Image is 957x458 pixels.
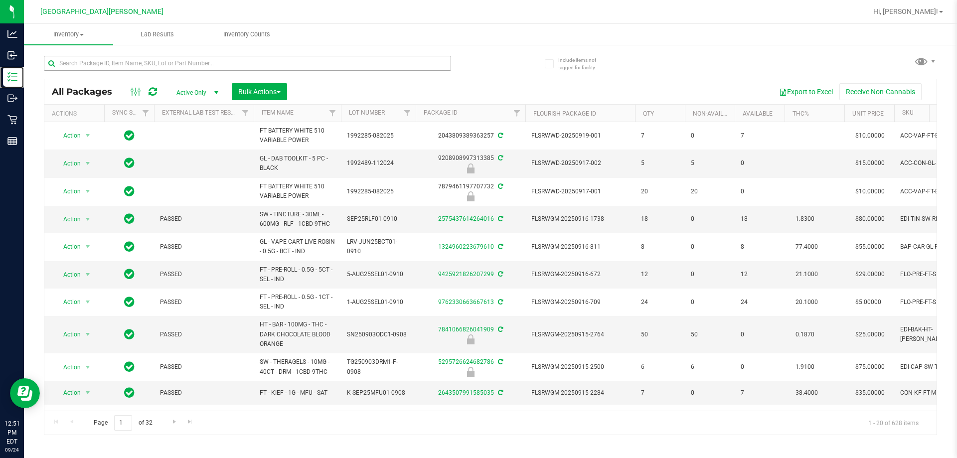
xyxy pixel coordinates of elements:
span: Sync from Compliance System [496,154,503,161]
span: Action [54,129,81,143]
span: 1 - 20 of 628 items [860,415,927,430]
span: 0 [741,187,779,196]
span: K-SEP25MFU01-0908 [347,388,410,398]
a: Filter [237,105,254,122]
span: 7 [641,131,679,141]
span: Action [54,156,81,170]
span: PASSED [160,242,248,252]
span: $55.00000 [850,240,890,254]
span: 24 [741,298,779,307]
span: Include items not tagged for facility [558,56,608,71]
span: 18 [741,214,779,224]
span: FLSRWGM-20250915-2500 [531,362,629,372]
a: Lab Results [113,24,202,45]
span: FT - PRE-ROLL - 0.5G - 5CT - SEL - IND [260,265,335,284]
span: 6 [691,362,729,372]
span: SW - THERAGELS - 10MG - 40CT - DRM - 1CBD-9THC [260,357,335,376]
div: Newly Received [414,191,527,201]
span: 0 [691,214,729,224]
span: SW - TINCTURE - 30ML - 600MG - RLF - 1CBD-9THC [260,210,335,229]
span: 0 [691,242,729,252]
span: select [82,240,94,254]
span: select [82,386,94,400]
span: FLSRWGM-20250916-709 [531,298,629,307]
span: PASSED [160,388,248,398]
span: Action [54,386,81,400]
span: $35.00000 [850,386,890,400]
span: Sync from Compliance System [496,132,503,139]
a: 2575437614264016 [438,215,494,222]
span: Action [54,360,81,374]
a: Inventory Counts [202,24,291,45]
span: 5 [691,158,729,168]
a: Qty [643,110,654,117]
a: 9425921826207299 [438,271,494,278]
span: 8 [641,242,679,252]
span: 1.8300 [791,212,819,226]
span: Sync from Compliance System [496,183,503,190]
span: FT - VAPE CART CDT DISTILLATE - 1G - CKZ - HYB [260,409,335,428]
inline-svg: Outbound [7,93,17,103]
span: 0 [741,158,779,168]
a: External Lab Test Result [162,109,240,116]
span: Action [54,268,81,282]
a: Filter [399,105,416,122]
span: 50 [641,330,679,339]
inline-svg: Inventory [7,72,17,82]
a: SKU [902,109,914,116]
span: FT - PRE-ROLL - 0.5G - 1CT - SEL - IND [260,293,335,311]
span: 0 [691,388,729,398]
span: FLSRWGM-20250916-672 [531,270,629,279]
span: PASSED [160,214,248,224]
iframe: Resource center [10,378,40,408]
span: 1992489-112024 [347,158,410,168]
span: 1-AUG25SEL01-0910 [347,298,410,307]
a: Lot Number [349,109,385,116]
span: TG250903DRM1-F-0908 [347,357,410,376]
span: In Sync [124,184,135,198]
span: In Sync [124,240,135,254]
span: 18 [641,214,679,224]
span: Sync from Compliance System [496,358,503,365]
span: 8 [741,242,779,252]
span: 12 [741,270,779,279]
span: $29.00000 [850,267,890,282]
span: Sync from Compliance System [496,389,503,396]
span: Sync from Compliance System [496,271,503,278]
span: 38.4000 [791,386,823,400]
input: 1 [114,415,132,431]
span: $5.00000 [850,295,886,309]
span: select [82,129,94,143]
span: 1992285-082025 [347,131,410,141]
inline-svg: Retail [7,115,17,125]
button: Export to Excel [773,83,839,100]
span: In Sync [124,360,135,374]
a: Non-Available [693,110,737,117]
span: 12 [641,270,679,279]
span: select [82,268,94,282]
span: In Sync [124,327,135,341]
span: PASSED [160,330,248,339]
span: FLSRWGM-20250915-2284 [531,388,629,398]
span: $80.00000 [850,212,890,226]
a: 1324960223679610 [438,243,494,250]
span: GL - VAPE CART LIVE ROSIN - 0.5G - BCT - IND [260,237,335,256]
span: FLSRWWD-20250917-002 [531,158,629,168]
span: Inventory Counts [210,30,284,39]
a: Go to the last page [183,415,197,429]
div: 7879461197707732 [414,182,527,201]
p: 09/24 [4,446,19,454]
span: FLSRWWD-20250919-001 [531,131,629,141]
span: HT - BAR - 100MG - THC - DARK CHOCOLATE BLOOD ORANGE [260,320,335,349]
span: 20 [641,187,679,196]
span: FLSRWGM-20250916-1738 [531,214,629,224]
button: Receive Non-Cannabis [839,83,922,100]
a: Package ID [424,109,458,116]
span: Lab Results [127,30,187,39]
span: 77.4000 [791,240,823,254]
a: Sync Status [112,109,151,116]
a: Filter [138,105,154,122]
span: 7 [741,388,779,398]
span: 24 [641,298,679,307]
span: FLSRWWD-20250917-001 [531,187,629,196]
